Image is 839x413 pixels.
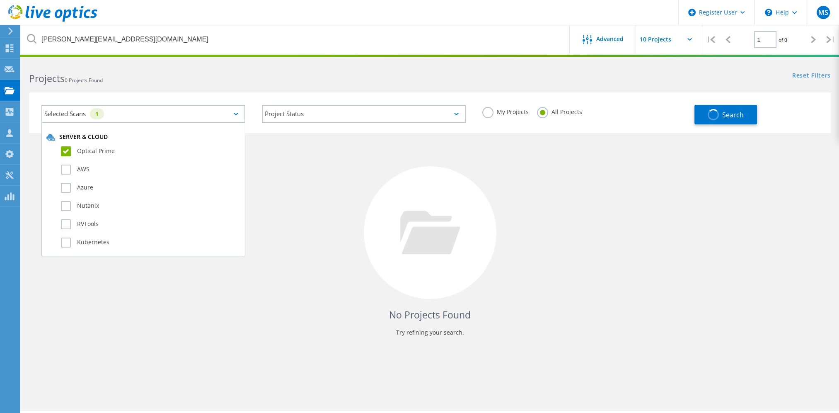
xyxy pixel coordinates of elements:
[21,25,570,54] input: Search projects by name, owner, ID, company, etc
[596,36,624,42] span: Advanced
[482,107,529,115] label: My Projects
[779,36,787,44] span: of 0
[262,105,466,123] div: Project Status
[722,110,744,119] span: Search
[8,17,97,23] a: Live Optics Dashboard
[46,133,240,141] div: Server & Cloud
[694,105,757,124] button: Search
[61,165,240,175] label: AWS
[61,238,240,248] label: Kubernetes
[41,105,245,123] div: Selected Scans
[61,183,240,193] label: Azure
[61,146,240,156] label: Optical Prime
[818,9,828,16] span: MS
[61,219,240,229] label: RVTools
[61,201,240,211] label: Nutanix
[90,108,104,119] div: 1
[29,72,65,85] b: Projects
[65,77,103,84] span: 0 Projects Found
[37,308,822,322] h4: No Projects Found
[792,73,831,80] a: Reset Filters
[537,107,582,115] label: All Projects
[822,25,839,54] div: |
[702,25,719,54] div: |
[765,9,772,16] svg: \n
[37,326,822,339] p: Try refining your search.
